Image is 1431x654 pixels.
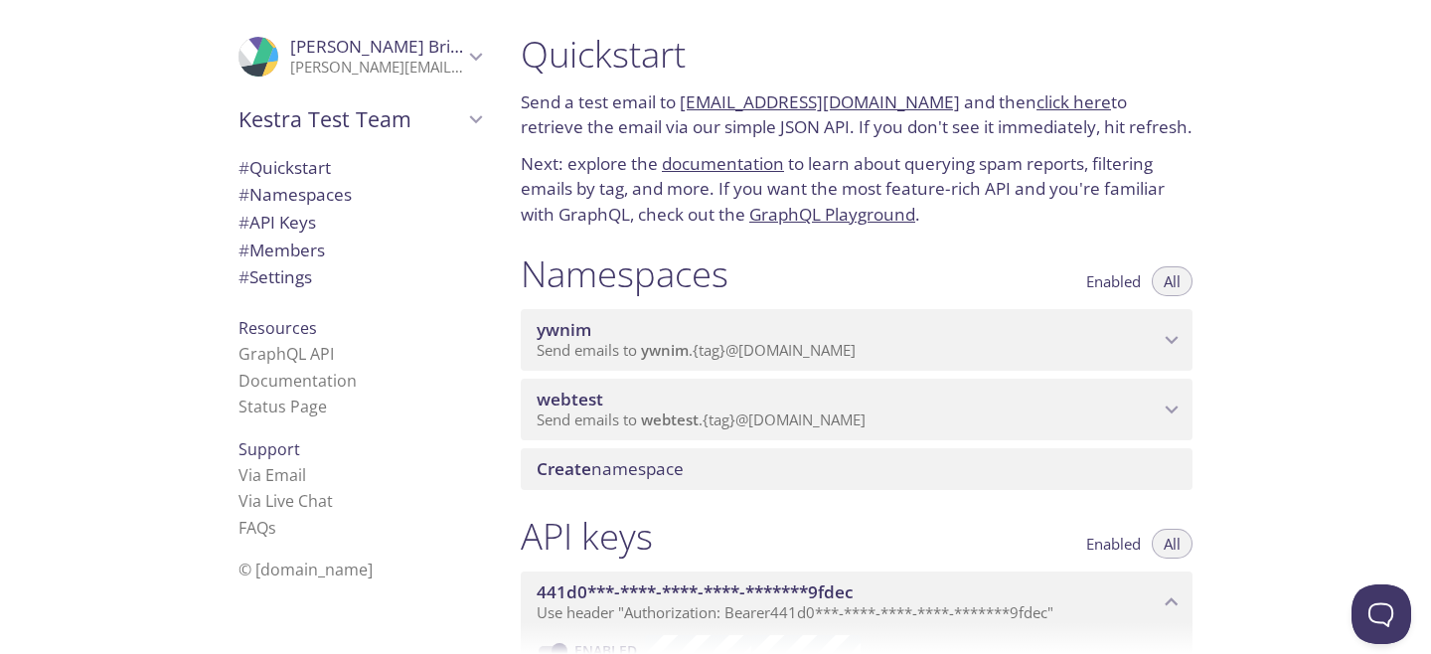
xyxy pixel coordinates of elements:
[238,438,300,460] span: Support
[238,156,331,179] span: Quickstart
[521,309,1192,371] div: ywnim namespace
[238,559,373,580] span: © [DOMAIN_NAME]
[1074,266,1153,296] button: Enabled
[641,340,689,360] span: ywnim
[238,517,276,539] a: FAQ
[680,90,960,113] a: [EMAIL_ADDRESS][DOMAIN_NAME]
[537,457,591,480] span: Create
[223,24,497,89] div: Silvia Brisakova
[238,396,327,417] a: Status Page
[238,105,463,133] span: Kestra Test Team
[537,457,684,480] span: namespace
[641,409,699,429] span: webtest
[521,379,1192,440] div: webtest namespace
[537,409,866,429] span: Send emails to . {tag} @[DOMAIN_NAME]
[290,58,463,78] p: [PERSON_NAME][EMAIL_ADDRESS][DOMAIN_NAME]
[238,265,312,288] span: Settings
[1152,529,1192,559] button: All
[537,318,591,341] span: ywnim
[521,32,1192,77] h1: Quickstart
[749,203,915,226] a: GraphQL Playground
[223,263,497,291] div: Team Settings
[238,464,306,486] a: Via Email
[662,152,784,175] a: documentation
[238,343,334,365] a: GraphQL API
[238,211,249,234] span: #
[521,448,1192,490] div: Create namespace
[223,93,497,145] div: Kestra Test Team
[521,89,1192,140] p: Send a test email to and then to retrieve the email via our simple JSON API. If you don't see it ...
[1351,584,1411,644] iframe: Help Scout Beacon - Open
[238,317,317,339] span: Resources
[238,183,352,206] span: Namespaces
[537,340,856,360] span: Send emails to . {tag} @[DOMAIN_NAME]
[238,239,249,261] span: #
[238,265,249,288] span: #
[223,181,497,209] div: Namespaces
[238,490,333,512] a: Via Live Chat
[268,517,276,539] span: s
[1074,529,1153,559] button: Enabled
[238,183,249,206] span: #
[537,388,603,410] span: webtest
[521,251,728,296] h1: Namespaces
[238,156,249,179] span: #
[238,239,325,261] span: Members
[521,514,653,559] h1: API keys
[1036,90,1111,113] a: click here
[1152,266,1192,296] button: All
[223,209,497,237] div: API Keys
[223,237,497,264] div: Members
[223,154,497,182] div: Quickstart
[238,211,316,234] span: API Keys
[290,35,506,58] span: [PERSON_NAME] Brisakova
[238,370,357,392] a: Documentation
[521,151,1192,228] p: Next: explore the to learn about querying spam reports, filtering emails by tag, and more. If you...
